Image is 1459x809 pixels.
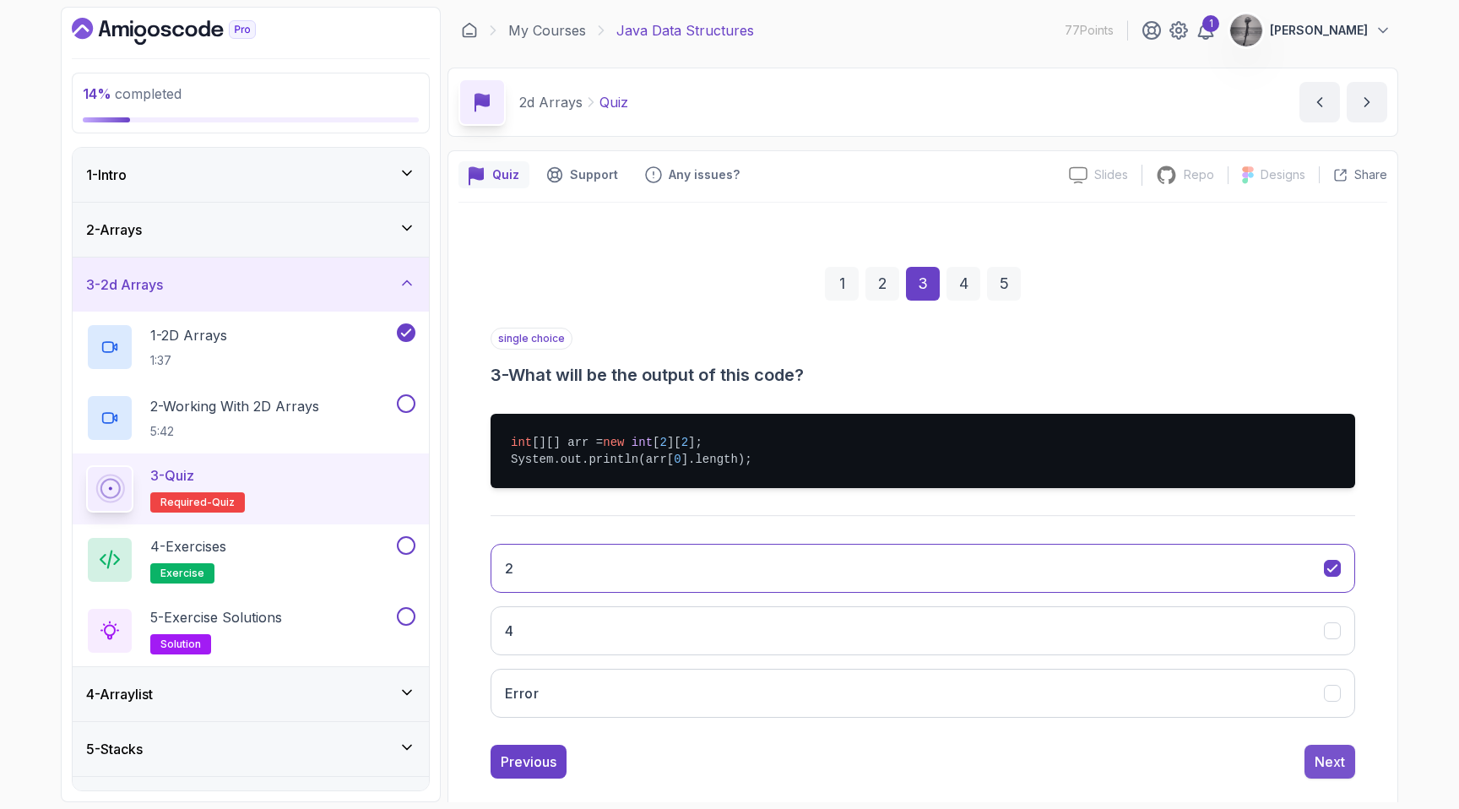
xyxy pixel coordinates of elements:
span: 0 [674,453,681,466]
h3: 4 [505,621,513,641]
button: Previous [491,745,567,779]
div: 4 [946,267,980,301]
a: Dashboard [461,22,478,39]
button: 4-Exercisesexercise [86,536,415,584]
h3: 3 - What will be the output of this code? [491,363,1355,387]
button: 2-Working With 2D Arrays5:42 [86,394,415,442]
p: Any issues? [669,166,740,183]
span: Required- [160,496,212,509]
span: completed [83,85,182,102]
a: Dashboard [72,18,295,45]
p: 5 - Exercise Solutions [150,607,282,627]
p: 2d Arrays [519,92,583,112]
div: 3 [906,267,940,301]
p: single choice [491,328,572,350]
h3: 5 - Stacks [86,739,143,759]
button: Error [491,669,1355,718]
p: Quiz [599,92,628,112]
p: 2 - Working With 2D Arrays [150,396,319,416]
span: quiz [212,496,235,509]
p: Java Data Structures [616,20,754,41]
h3: 4 - Arraylist [86,684,153,704]
pre: [][] arr = [ ][ ]; System.out.println(arr[ ].length); [491,414,1355,488]
div: Next [1315,752,1345,772]
button: 3-2d Arrays [73,258,429,312]
button: 5-Exercise Solutionssolution [86,607,415,654]
button: previous content [1299,82,1340,122]
span: int [632,436,653,449]
button: Next [1304,745,1355,779]
p: Slides [1094,166,1128,183]
button: Feedback button [635,161,750,188]
button: 4-Arraylist [73,667,429,721]
p: Support [570,166,618,183]
div: 1 [825,267,859,301]
div: 5 [987,267,1021,301]
h3: 2 - Arrays [86,220,142,240]
button: 3-QuizRequired-quiz [86,465,415,513]
p: Designs [1261,166,1305,183]
p: 4 - Exercises [150,536,226,557]
button: next content [1347,82,1387,122]
p: Quiz [492,166,519,183]
span: 14 % [83,85,111,102]
p: 1 - 2D Arrays [150,325,227,345]
div: 2 [865,267,899,301]
p: Repo [1184,166,1214,183]
h3: 2 [505,558,513,578]
button: 2-Arrays [73,203,429,257]
p: 3 - Quiz [150,465,194,486]
img: user profile image [1230,14,1262,46]
span: 2 [681,436,688,449]
div: Previous [501,752,556,772]
h3: 3 - 2d Arrays [86,274,163,295]
button: 5-Stacks [73,722,429,776]
h3: 1 - Intro [86,165,127,185]
button: quiz button [458,161,529,188]
button: Support button [536,161,628,188]
button: 1-2D Arrays1:37 [86,323,415,371]
h3: Error [505,683,539,703]
span: int [511,436,532,449]
p: [PERSON_NAME] [1270,22,1368,39]
button: 1-Intro [73,148,429,202]
span: exercise [160,567,204,580]
button: 4 [491,606,1355,655]
button: Share [1319,166,1387,183]
a: My Courses [508,20,586,41]
span: 2 [659,436,666,449]
a: 1 [1196,20,1216,41]
p: Share [1354,166,1387,183]
p: 5:42 [150,423,319,440]
p: 1:37 [150,352,227,369]
button: user profile image[PERSON_NAME] [1229,14,1391,47]
p: 77 Points [1065,22,1114,39]
span: new [603,436,624,449]
div: 1 [1202,15,1219,32]
span: solution [160,638,201,651]
button: 2 [491,544,1355,593]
